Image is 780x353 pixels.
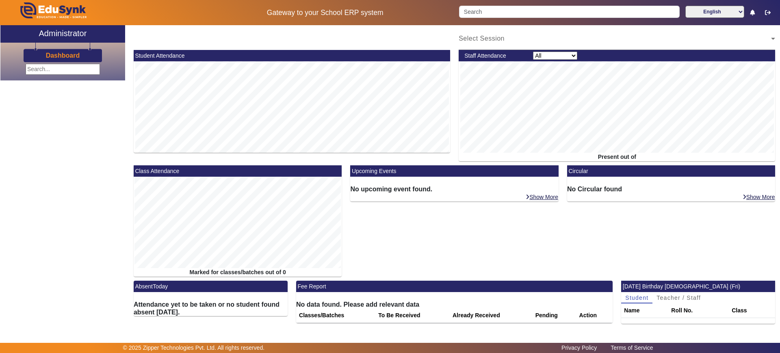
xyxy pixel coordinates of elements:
span: Student [625,295,648,301]
th: Classes/Batches [296,308,375,323]
span: Teacher / Staff [656,295,701,301]
h6: No upcoming event found. [350,185,559,193]
th: Action [576,308,613,323]
input: Search [459,6,679,18]
mat-card-header: Class Attendance [134,165,342,177]
th: Class [729,303,775,318]
a: Show More [525,193,559,201]
h5: Gateway to your School ERP system [199,9,451,17]
input: Search... [26,64,100,75]
h6: No Circular found [567,185,776,193]
th: To Be Received [375,308,450,323]
a: Show More [742,193,776,201]
h6: No data found. Please add relevant data [296,301,613,308]
mat-card-header: Circular [567,165,776,177]
mat-card-header: Fee Report [296,281,613,292]
mat-card-header: AbsentToday [134,281,288,292]
h6: Attendance yet to be taken or no student found absent [DATE]. [134,301,288,316]
div: Marked for classes/batches out of 0 [134,268,342,277]
a: Dashboard [45,51,80,60]
th: Pending [533,308,576,323]
mat-card-header: [DATE] Birthday [DEMOGRAPHIC_DATA] (Fri) [621,281,775,292]
mat-card-header: Student Attendance [134,50,450,61]
a: Administrator [0,25,125,43]
a: Terms of Service [607,342,657,353]
a: Privacy Policy [557,342,601,353]
div: Staff Attendance [460,52,529,60]
th: Roll No. [668,303,729,318]
th: Name [621,303,668,318]
h2: Administrator [39,28,87,38]
h3: Dashboard [46,52,80,59]
th: Already Received [450,308,533,323]
span: Select Session [459,35,505,42]
p: © 2025 Zipper Technologies Pvt. Ltd. All rights reserved. [123,344,265,352]
div: Present out of [459,153,775,161]
mat-card-header: Upcoming Events [350,165,559,177]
